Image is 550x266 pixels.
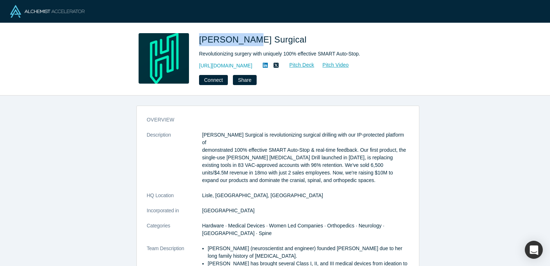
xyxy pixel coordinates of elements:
[199,35,309,44] span: [PERSON_NAME] Surgical
[202,131,409,184] p: [PERSON_NAME] Surgical is revolutionizing surgical drilling with our IP-protected platform of dem...
[199,62,252,70] a: [URL][DOMAIN_NAME]
[208,245,409,260] li: [PERSON_NAME] (neuroscientist and engineer) founded [PERSON_NAME] due to her long family history ...
[147,192,202,207] dt: HQ Location
[147,131,202,192] dt: Description
[147,222,202,245] dt: Categories
[199,75,228,85] button: Connect
[233,75,256,85] button: Share
[139,33,189,84] img: Hubly Surgical's Logo
[10,5,85,18] img: Alchemist Logo
[315,61,349,69] a: Pitch Video
[281,61,315,69] a: Pitch Deck
[202,207,409,214] dd: [GEOGRAPHIC_DATA]
[147,116,399,124] h3: overview
[202,192,409,199] dd: Lisle, [GEOGRAPHIC_DATA], [GEOGRAPHIC_DATA]
[202,223,384,236] span: Hardware · Medical Devices · Women Led Companies · Orthopedics · Neurology · [GEOGRAPHIC_DATA] · ...
[199,50,401,58] div: Revolutionizing surgery with uniquely 100% effective SMART Auto-Stop.
[147,207,202,222] dt: Incorporated in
